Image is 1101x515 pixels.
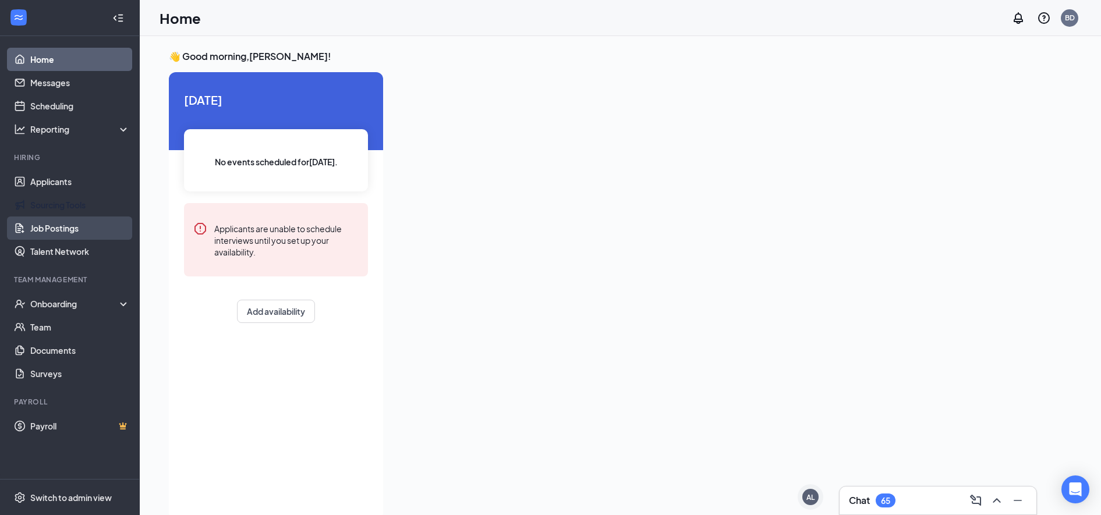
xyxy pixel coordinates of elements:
[849,494,870,507] h3: Chat
[1037,11,1051,25] svg: QuestionInfo
[30,123,130,135] div: Reporting
[30,193,130,216] a: Sourcing Tools
[30,48,130,71] a: Home
[112,12,124,24] svg: Collapse
[1065,13,1075,23] div: BD
[967,491,985,510] button: ComposeMessage
[881,496,890,506] div: 65
[1011,11,1025,25] svg: Notifications
[30,216,130,240] a: Job Postings
[1061,475,1089,503] div: Open Intercom Messenger
[14,275,128,285] div: Team Management
[193,222,207,236] svg: Error
[30,339,130,362] a: Documents
[30,240,130,263] a: Talent Network
[1008,491,1027,510] button: Minimize
[30,315,130,339] a: Team
[806,492,815,502] div: AL
[214,222,359,258] div: Applicants are unable to schedule interviews until you set up your availability.
[215,155,338,168] span: No events scheduled for [DATE] .
[184,91,368,109] span: [DATE]
[987,491,1006,510] button: ChevronUp
[237,300,315,323] button: Add availability
[30,414,130,438] a: PayrollCrown
[13,12,24,23] svg: WorkstreamLogo
[14,123,26,135] svg: Analysis
[30,362,130,385] a: Surveys
[30,492,112,503] div: Switch to admin view
[990,493,1004,507] svg: ChevronUp
[30,298,120,310] div: Onboarding
[30,71,130,94] a: Messages
[30,170,130,193] a: Applicants
[14,492,26,503] svg: Settings
[14,397,128,407] div: Payroll
[969,493,983,507] svg: ComposeMessage
[14,298,26,310] svg: UserCheck
[30,94,130,118] a: Scheduling
[1011,493,1025,507] svg: Minimize
[14,152,128,162] div: Hiring
[160,8,201,28] h1: Home
[169,50,1045,63] h3: 👋 Good morning, [PERSON_NAME] !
